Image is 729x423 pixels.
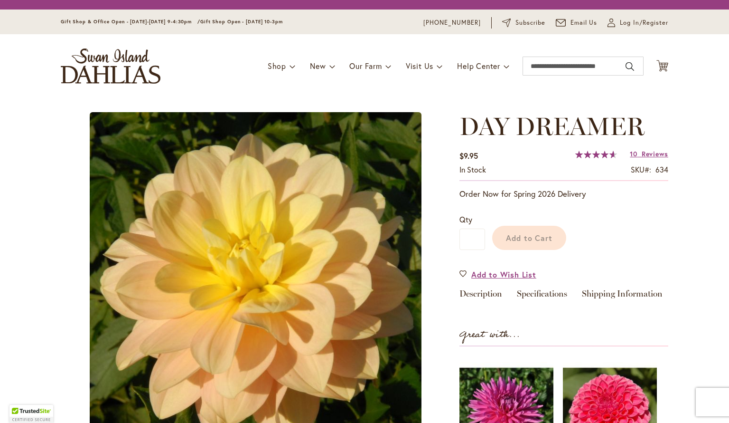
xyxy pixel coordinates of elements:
[459,289,502,303] a: Description
[630,149,668,158] a: 10 Reviews
[642,149,668,158] span: Reviews
[502,18,545,28] a: Subscribe
[459,111,645,141] span: DAY DREAMER
[459,214,472,224] span: Qty
[515,18,545,28] span: Subscribe
[570,18,598,28] span: Email Us
[310,61,326,71] span: New
[471,269,536,280] span: Add to Wish List
[607,18,668,28] a: Log In/Register
[268,61,286,71] span: Shop
[406,61,433,71] span: Visit Us
[423,18,481,28] a: [PHONE_NUMBER]
[61,48,160,84] a: store logo
[459,151,478,161] span: $9.95
[517,289,567,303] a: Specifications
[459,269,536,280] a: Add to Wish List
[626,59,634,74] button: Search
[459,188,668,200] p: Order Now for Spring 2026 Delivery
[200,19,283,25] span: Gift Shop Open - [DATE] 10-3pm
[630,149,637,158] span: 10
[575,151,617,158] div: 93%
[459,289,668,303] div: Detailed Product Info
[457,61,500,71] span: Help Center
[459,327,520,343] strong: Great with...
[61,19,200,25] span: Gift Shop & Office Open - [DATE]-[DATE] 9-4:30pm /
[620,18,668,28] span: Log In/Register
[459,164,486,175] div: Availability
[349,61,382,71] span: Our Farm
[459,164,486,174] span: In stock
[582,289,663,303] a: Shipping Information
[631,164,651,174] strong: SKU
[655,164,668,175] div: 634
[9,405,53,423] div: TrustedSite Certified
[556,18,598,28] a: Email Us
